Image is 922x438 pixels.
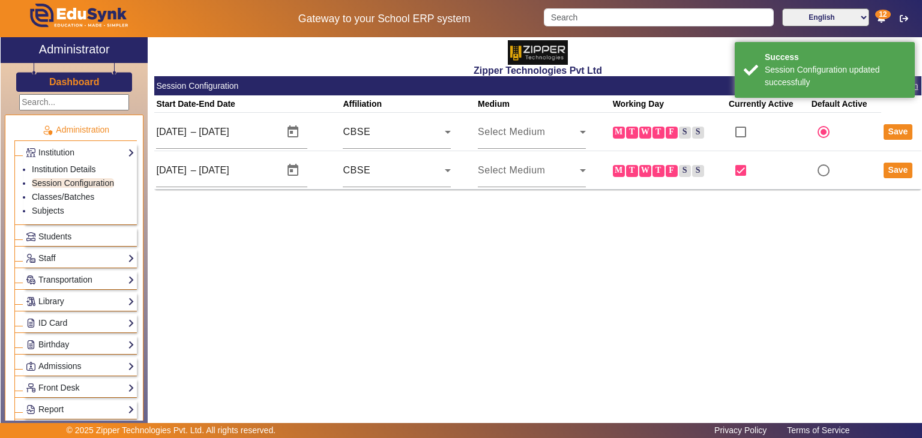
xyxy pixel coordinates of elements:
a: Session Configuration [32,178,114,188]
span: Select Medium [478,165,545,175]
th: Medium [476,95,611,113]
p: Administration [14,124,137,136]
label: T [626,127,638,139]
label: T [626,165,638,177]
th: Currently Active [726,95,809,113]
th: Working Day [610,95,726,113]
mat-card-header: Session Configuration [154,76,921,95]
span: Students [38,232,71,241]
label: T [652,127,664,139]
label: M [613,165,625,177]
th: Affiliation [341,95,476,113]
a: Terms of Service [781,422,855,438]
label: S [692,127,704,139]
label: T [652,165,664,177]
span: – [191,125,196,139]
img: 36227e3f-cbf6-4043-b8fc-b5c5f2957d0a [508,40,568,65]
a: Privacy Policy [708,422,773,438]
span: 12 [875,10,890,19]
h2: Administrator [39,42,110,56]
label: W [639,127,651,139]
button: Save [884,163,913,178]
a: Classes/Batches [32,192,94,202]
button: Save [884,124,913,140]
a: Students [26,230,134,244]
label: M [613,127,625,139]
input: Start Date [156,125,188,139]
h5: Gateway to your School ERP system [237,13,531,25]
th: Start Date-End Date [154,95,341,113]
input: Search [544,8,773,26]
label: F [666,127,678,139]
label: S [679,127,691,139]
a: Institution Details [32,164,96,174]
button: Open calendar [279,156,307,185]
div: Session Configuration updated successfully [765,64,906,89]
h2: Zipper Technologies Pvt Ltd [154,65,921,76]
input: Start Date [156,163,188,178]
button: Open calendar [279,118,307,146]
label: S [679,165,691,177]
th: Default Active [809,95,881,113]
img: Administration.png [42,125,53,136]
input: End Date [199,163,256,178]
a: Dashboard [49,76,100,88]
a: Administrator [1,37,148,63]
label: F [666,165,678,177]
span: CBSE [343,127,370,137]
input: Search... [19,94,129,110]
span: Select Medium [478,127,545,137]
img: Students.png [26,232,35,241]
input: End Date [199,125,256,139]
a: Subjects [32,206,64,215]
div: Success [765,51,906,64]
label: S [692,165,704,177]
label: W [639,165,651,177]
p: © 2025 Zipper Technologies Pvt. Ltd. All rights reserved. [67,424,276,437]
span: CBSE [343,165,370,175]
span: – [191,163,196,178]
